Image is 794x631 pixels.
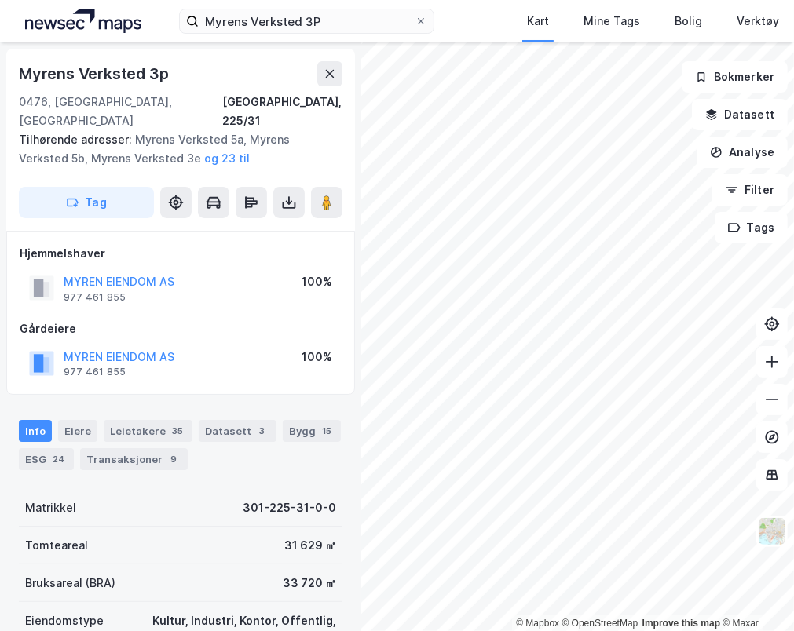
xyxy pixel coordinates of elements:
div: 31 629 ㎡ [284,536,336,555]
img: Z [757,516,787,546]
div: 3 [254,423,270,439]
div: Transaksjoner [80,448,188,470]
div: Bruksareal (BRA) [25,574,115,593]
input: Søk på adresse, matrikkel, gårdeiere, leietakere eller personer [199,9,415,33]
div: Eiere [58,420,97,442]
div: Eiendomstype [25,611,104,630]
div: 24 [49,451,68,467]
div: Myrens Verksted 5a, Myrens Verksted 5b, Myrens Verksted 3e [19,130,330,168]
div: 15 [319,423,335,439]
div: Bygg [283,420,341,442]
button: Filter [712,174,788,206]
div: Hjemmelshaver [20,244,342,263]
div: Myrens Verksted 3p [19,61,171,86]
div: Matrikkel [25,498,76,517]
a: OpenStreetMap [562,618,638,629]
div: 0476, [GEOGRAPHIC_DATA], [GEOGRAPHIC_DATA] [19,93,222,130]
div: Gårdeiere [20,319,342,338]
div: 100% [302,272,332,291]
div: 977 461 855 [64,291,126,304]
img: logo.a4113a55bc3d86da70a041830d287a7e.svg [25,9,141,33]
div: 100% [302,348,332,367]
div: 35 [169,423,186,439]
div: Mine Tags [584,12,640,31]
a: Mapbox [516,618,559,629]
div: Info [19,420,52,442]
span: Tilhørende adresser: [19,133,135,146]
div: Kontrollprogram for chat [715,556,794,631]
button: Analyse [697,137,788,168]
div: 301-225-31-0-0 [243,498,336,517]
div: Leietakere [104,420,192,442]
iframe: Chat Widget [715,556,794,631]
button: Tag [19,187,154,218]
button: Tags [715,212,788,243]
div: ESG [19,448,74,470]
div: Tomteareal [25,536,88,555]
div: [GEOGRAPHIC_DATA], 225/31 [222,93,342,130]
div: Bolig [675,12,702,31]
div: 9 [166,451,181,467]
div: 33 720 ㎡ [283,574,336,593]
a: Improve this map [642,618,720,629]
div: 977 461 855 [64,366,126,378]
div: Datasett [199,420,276,442]
button: Datasett [692,99,788,130]
div: Verktøy [737,12,779,31]
button: Bokmerker [682,61,788,93]
div: Kart [527,12,549,31]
